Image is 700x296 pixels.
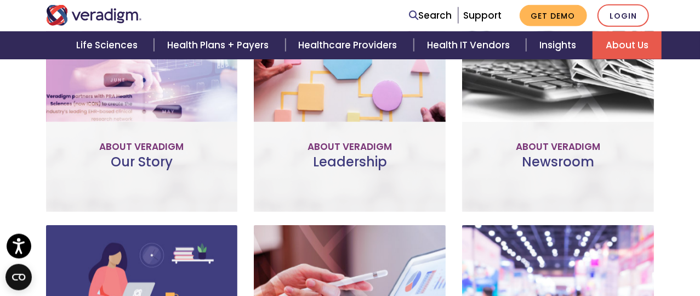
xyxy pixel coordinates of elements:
button: Open CMP widget [5,264,32,291]
img: Veradigm logo [46,5,142,26]
a: Life Sciences [63,31,154,59]
a: Support [464,9,502,22]
a: About Us [593,31,662,59]
h3: Newsroom [471,154,645,186]
a: Health IT Vendors [414,31,526,59]
p: About Veradigm [55,139,229,154]
h3: Leadership [263,154,437,186]
iframe: Drift Chat Widget [490,217,687,283]
a: Insights [526,31,593,59]
p: About Veradigm [471,139,645,154]
a: Get Demo [520,5,587,26]
p: About Veradigm [263,139,437,154]
a: Search [409,8,452,23]
a: Health Plans + Payers [154,31,285,59]
a: Login [597,4,649,27]
a: Healthcare Providers [286,31,414,59]
h3: Our Story [55,154,229,186]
